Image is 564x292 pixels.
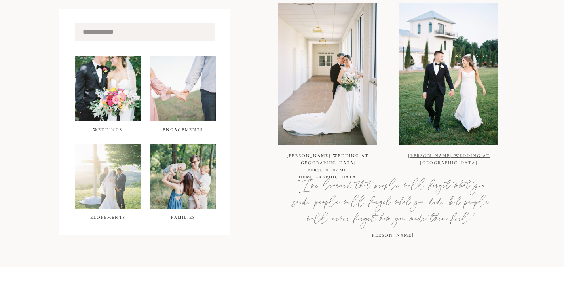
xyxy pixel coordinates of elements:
[399,3,498,145] img: Bride and groom hold hands outside Blackberry Ridge in Trenton, Georgia
[154,126,212,137] a: Engagements
[287,153,368,180] a: [PERSON_NAME] Wedding at [GEOGRAPHIC_DATA][PERSON_NAME][DEMOGRAPHIC_DATA]
[154,214,212,225] a: families
[79,126,137,137] a: Weddings
[408,153,490,166] a: [PERSON_NAME] Wedding at [GEOGRAPHIC_DATA]
[290,178,493,223] h2: "I've learned that people will forget what you said, people will forget what you did, but people ...
[79,214,137,225] a: elopements
[356,232,427,240] h3: [PERSON_NAME]
[278,3,377,145] a: Griswold Wedding at Fort Payne First Baptist Church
